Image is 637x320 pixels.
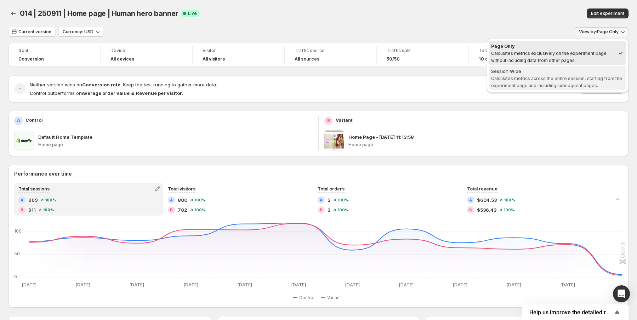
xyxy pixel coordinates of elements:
[469,198,472,202] h2: A
[17,118,20,124] h2: A
[387,56,400,62] span: 50/50
[38,133,92,141] p: Default Home Template
[58,27,103,37] button: Currency: USD
[327,118,330,124] h2: B
[136,90,182,96] strong: Revenue per visitor
[131,90,135,96] strong: &
[295,47,366,63] a: Traffic sourceAll sources
[30,82,217,87] span: Neither version wins on . Keep the test running to gather more data.
[387,47,459,63] a: Traffic split50/50
[25,116,43,124] p: Control
[110,47,182,63] a: DeviceAll devices
[110,56,134,62] h4: All devices
[348,133,414,141] p: Home Page - [DATE] 11:13:58
[178,196,187,204] span: 800
[295,48,366,53] span: Traffic source
[170,208,173,212] h2: B
[76,282,90,287] text: [DATE]
[491,51,607,63] span: Calculates metrics exclusively on the experiment page without including data from other pages.
[491,42,615,50] div: Page Only
[348,142,623,148] p: Home page
[579,29,619,35] span: View by: Page Only
[82,90,130,96] strong: Average order value
[82,82,120,87] strong: Conversion rate
[327,295,341,301] span: Variant
[491,76,622,88] span: Calculates metrics across the entire session, starting from the experiment page and including sub...
[22,282,36,287] text: [DATE]
[14,131,34,150] img: Default Home Template
[184,282,198,287] text: [DATE]
[21,198,23,202] h2: A
[194,198,206,202] span: 100 %
[203,48,274,53] span: Visitor
[337,208,349,212] span: 100 %
[19,85,21,92] h2: -
[28,196,38,204] span: 969
[575,27,629,37] button: View by:Page Only
[18,47,90,63] a: GoalConversion
[291,282,306,287] text: [DATE]
[399,282,414,287] text: [DATE]
[14,251,20,256] text: 50
[504,198,515,202] span: 100 %
[38,142,313,148] p: Home page
[529,308,621,316] button: Show survey - Help us improve the detailed report for A/B campaigns
[203,47,274,63] a: VisitorAll visitors
[613,285,630,302] div: Open Intercom Messenger
[130,282,144,287] text: [DATE]
[8,27,56,37] button: Current version
[194,208,206,212] span: 100 %
[168,186,195,192] span: Total visitors
[238,282,252,287] text: [DATE]
[110,48,182,53] span: Device
[477,206,496,213] span: $536.43
[203,56,225,62] h4: All visitors
[318,186,345,192] span: Total orders
[21,208,23,212] h2: B
[479,47,551,63] a: Test duration10 days 21 hours 30 minutes
[504,208,515,212] span: 100 %
[587,8,629,18] button: Edit experiment
[591,11,624,16] span: Edit experiment
[295,56,319,62] h4: All sources
[299,295,314,301] span: Control
[30,90,183,96] span: Control outperforms on .
[293,293,317,302] button: Control
[170,198,173,202] h2: A
[491,68,624,75] div: Session Wide
[8,8,18,18] button: Back
[328,206,330,213] span: 3
[324,131,344,150] img: Home Page - Aug 7, 11:13:58
[453,282,467,287] text: [DATE]
[63,29,93,35] span: Currency: USD
[477,196,497,204] span: $604.53
[18,56,44,62] span: Conversion
[320,198,323,202] h2: A
[18,186,50,192] span: Total sessions
[18,48,90,53] span: Goal
[479,56,541,62] span: 10 days 21 hours 30 minutes
[45,198,56,202] span: 100 %
[14,274,17,279] text: 0
[345,282,360,287] text: [DATE]
[14,228,22,234] text: 100
[336,116,353,124] p: Variant
[321,293,344,302] button: Variant
[387,48,459,53] span: Traffic split
[28,206,36,213] span: 911
[188,11,197,16] span: Live
[14,170,623,177] h2: Performance over time
[320,208,323,212] h2: B
[337,198,349,202] span: 100 %
[479,48,551,53] span: Test duration
[529,309,613,316] span: Help us improve the detailed report for A/B campaigns
[467,186,497,192] span: Total revenue
[18,29,51,35] span: Current version
[561,282,575,287] text: [DATE]
[507,282,521,287] text: [DATE]
[178,206,187,213] span: 782
[613,194,623,204] button: Collapse chart
[20,9,178,18] span: 014 | 250911 | Home page | Human hero banner
[43,208,54,212] span: 100 %
[328,196,330,204] span: 3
